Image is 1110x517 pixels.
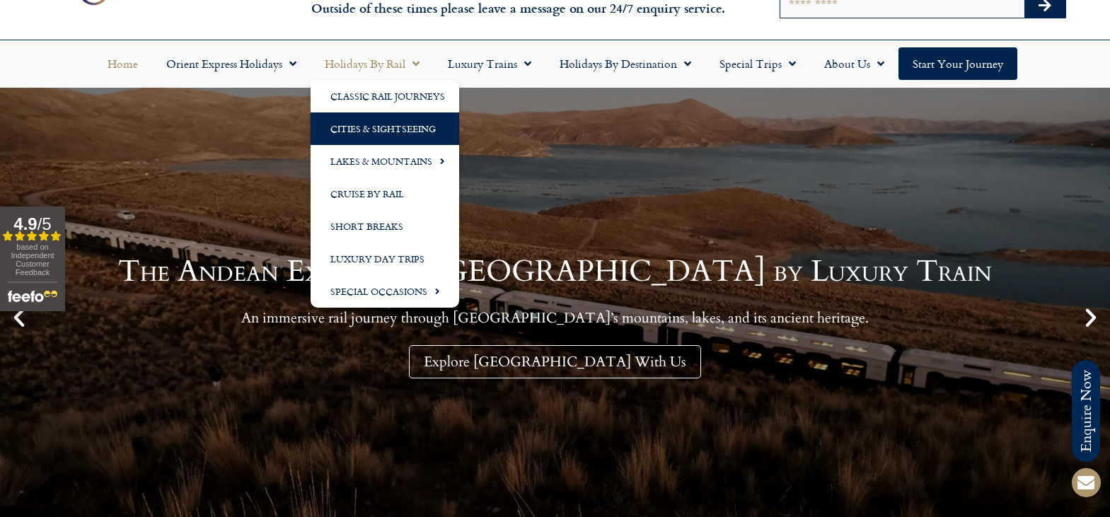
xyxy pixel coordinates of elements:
div: Previous slide [7,306,31,330]
a: Holidays by Rail [311,47,434,80]
a: Cities & Sightseeing [311,112,459,145]
a: Short Breaks [311,210,459,243]
a: Luxury Day Trips [311,243,459,275]
a: Luxury Trains [434,47,545,80]
div: Next slide [1079,306,1103,330]
a: Explore [GEOGRAPHIC_DATA] With Us [409,345,701,378]
a: Classic Rail Journeys [311,80,459,112]
a: Lakes & Mountains [311,145,459,178]
a: Special Occasions [311,275,459,308]
a: Special Trips [705,47,810,80]
a: Start your Journey [898,47,1017,80]
nav: Menu [7,47,1103,80]
p: An immersive rail journey through [GEOGRAPHIC_DATA]’s mountains, lakes, and its ancient heritage. [118,309,992,327]
a: Orient Express Holidays [152,47,311,80]
a: About Us [810,47,898,80]
a: Holidays by Destination [545,47,705,80]
ul: Holidays by Rail [311,80,459,308]
h1: The Andean Explorer - [GEOGRAPHIC_DATA] by Luxury Train [118,257,992,286]
a: Home [93,47,152,80]
a: Cruise by Rail [311,178,459,210]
